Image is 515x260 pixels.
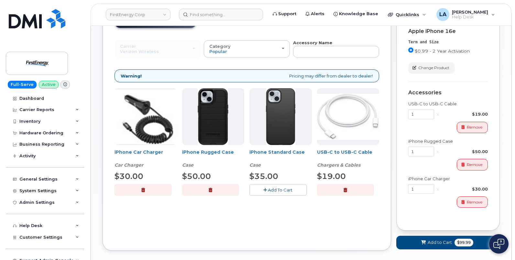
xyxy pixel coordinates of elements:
em: Case [182,162,193,168]
div: iPhone Standard Case [249,149,312,168]
span: Add to Cart [428,239,452,245]
span: Support [278,11,296,17]
img: USB-C.jpg [317,94,379,140]
div: iPhone Rugged Case [182,149,245,168]
span: Category [209,44,231,49]
img: iphonesecg.jpg [115,89,177,144]
img: Symmetry.jpg [266,88,295,145]
button: Add To Cart [249,184,307,195]
div: x [434,111,442,117]
a: Knowledge Base [329,7,383,20]
div: Accessories [408,90,488,96]
span: Alerts [311,11,324,17]
button: Remove [457,159,488,170]
div: USB-C to USB-C Cable [317,149,379,168]
button: Category Popular [204,40,290,57]
div: x [434,186,442,192]
button: Change Product [408,62,455,74]
div: $19.00 [442,111,488,117]
a: iPhone Standard Case [249,149,305,155]
span: Popular [209,49,227,54]
div: USB-C to USB-C Cable [408,101,488,107]
span: $19.00 [317,172,346,181]
span: Remove [467,199,482,205]
em: Case [249,162,261,168]
a: USB-C to USB-C Cable [317,149,372,155]
img: Open chat [493,239,504,249]
span: Remove [467,124,482,130]
span: Help Desk [452,15,488,20]
button: Remove [457,122,488,133]
a: FirstEnergy Corp [106,9,170,20]
a: iPhone Car Charger [115,149,163,155]
div: iPhone Car Charger [408,176,488,182]
span: $35.00 [249,172,278,181]
em: Chargers & Cables [317,162,360,168]
input: Find something... [179,9,263,20]
span: $0.99 - 2 Year Activation [415,48,470,54]
div: $50.00 [442,149,488,155]
strong: Accessory Name [293,40,332,45]
span: Add To Cart [268,187,292,192]
div: Pricing may differ from dealer to dealer! [115,69,379,83]
div: Lanette Aparicio [432,8,499,21]
span: Change Product [418,65,449,71]
div: iPhone Car Charger [115,149,177,168]
input: $0.99 - 2 Year Activation [408,47,413,53]
div: iPhone Rugged Case [408,138,488,144]
em: Car Charger [115,162,143,168]
button: Add to Cart $99.99 [396,236,500,249]
button: Remove [457,196,488,208]
span: [PERSON_NAME] [452,9,488,15]
div: x [434,149,442,155]
span: Quicklinks [396,12,419,17]
div: Apple iPhone 16e [408,28,488,34]
strong: Warning! [121,73,142,79]
span: LA [439,11,446,18]
div: Term and Size [408,39,488,45]
span: Remove [467,162,482,168]
div: $30.00 [442,186,488,192]
span: $99.99 [455,239,473,246]
span: Knowledge Base [339,11,378,17]
span: $50.00 [182,172,211,181]
div: Quicklinks [383,8,431,21]
a: iPhone Rugged Case [182,149,234,155]
img: Defender.jpg [198,88,228,145]
a: Alerts [301,7,329,20]
a: Support [268,7,301,20]
span: $30.00 [115,172,143,181]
